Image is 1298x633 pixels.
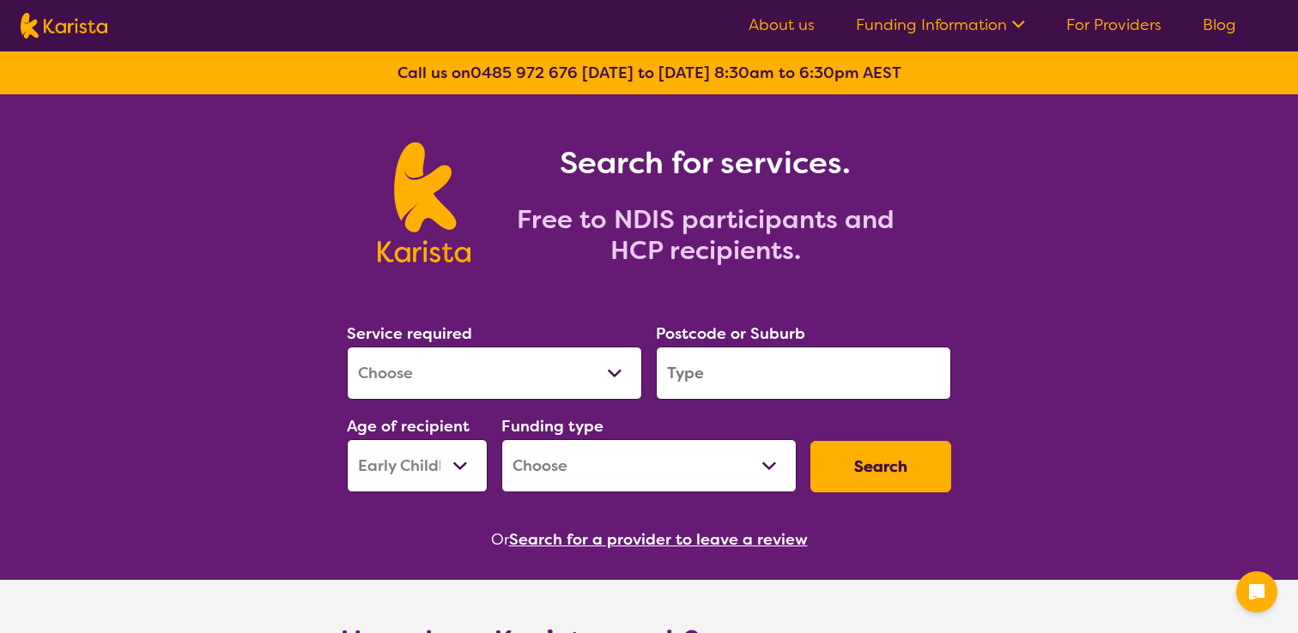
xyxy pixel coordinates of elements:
a: 0485 972 676 [470,63,578,83]
a: Funding Information [856,15,1025,35]
a: About us [749,15,815,35]
label: Age of recipient [347,416,470,437]
img: Karista logo [21,13,107,39]
label: Service required [347,323,472,344]
label: Postcode or Suburb [656,323,805,344]
h1: Search for services. [491,142,920,184]
button: Search [810,441,951,492]
input: Type [656,347,951,400]
b: Call us on [DATE] to [DATE] 8:30am to 6:30pm AEST [397,63,901,83]
img: Karista logo [378,142,470,262]
button: Search for a provider to leave a review [509,527,808,552]
label: Funding type [501,416,604,437]
span: Or [491,527,509,552]
a: For Providers [1066,15,1162,35]
h2: Free to NDIS participants and HCP recipients. [491,204,920,266]
a: Blog [1203,15,1236,35]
